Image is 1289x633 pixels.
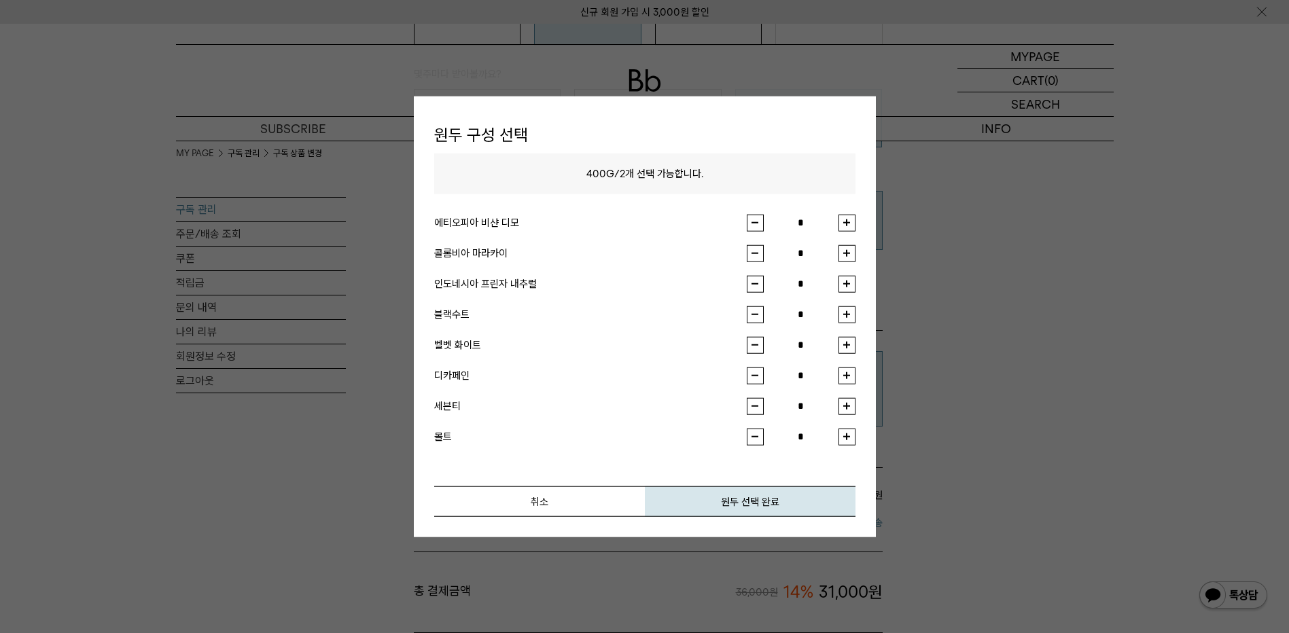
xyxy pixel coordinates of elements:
[434,367,747,384] div: 디카페인
[645,486,855,516] button: 원두 선택 완료
[434,215,747,231] div: 에티오피아 비샨 디모
[434,306,747,323] div: 블랙수트
[434,153,855,194] p: / 개 선택 가능합니다.
[434,117,855,153] h1: 원두 구성 선택
[434,337,747,353] div: 벨벳 화이트
[434,245,747,261] div: 콜롬비아 마라카이
[586,167,614,179] span: 400G
[434,429,747,445] div: 몰트
[434,398,747,414] div: 세븐티
[434,276,747,292] div: 인도네시아 프린자 내추럴
[620,167,625,179] span: 2
[434,486,645,516] button: 취소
